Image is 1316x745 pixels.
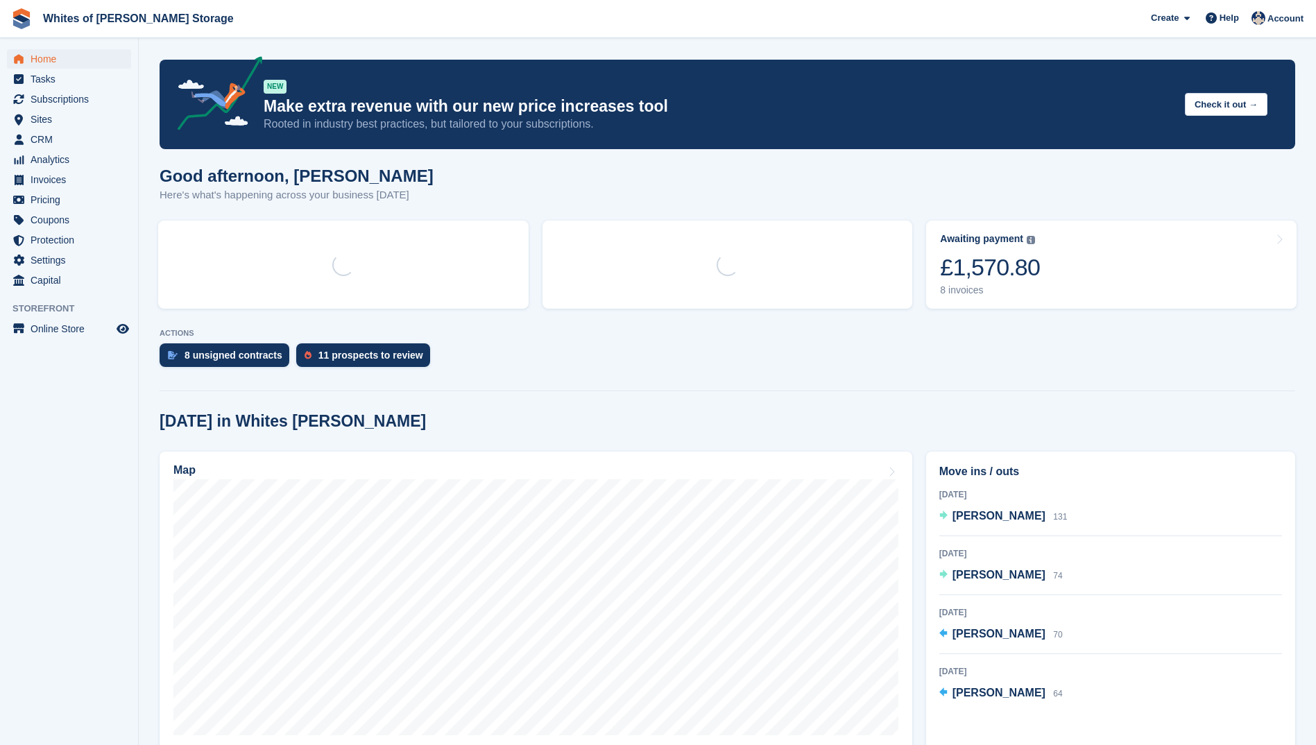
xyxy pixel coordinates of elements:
span: Subscriptions [31,89,114,109]
p: ACTIONS [160,329,1295,338]
a: menu [7,271,131,290]
span: Analytics [31,150,114,169]
span: Account [1267,12,1304,26]
img: stora-icon-8386f47178a22dfd0bd8f6a31ec36ba5ce8667c1dd55bd0f319d3a0aa187defe.svg [11,8,32,29]
img: prospect-51fa495bee0391a8d652442698ab0144808aea92771e9ea1ae160a38d050c398.svg [305,351,311,359]
h2: [DATE] in Whites [PERSON_NAME] [160,412,426,431]
a: menu [7,49,131,69]
a: Preview store [114,320,131,337]
span: Help [1220,11,1239,25]
a: menu [7,170,131,189]
span: Coupons [31,210,114,230]
span: 70 [1053,630,1062,640]
span: Capital [31,271,114,290]
span: Home [31,49,114,69]
span: 131 [1053,512,1067,522]
a: [PERSON_NAME] 70 [939,626,1063,644]
div: [DATE] [939,606,1282,619]
a: [PERSON_NAME] 131 [939,508,1068,526]
div: 8 invoices [940,284,1040,296]
h2: Move ins / outs [939,463,1282,480]
span: [PERSON_NAME] [952,510,1045,522]
p: Make extra revenue with our new price increases tool [264,96,1174,117]
div: £1,570.80 [940,253,1040,282]
img: contract_signature_icon-13c848040528278c33f63329250d36e43548de30e8caae1d1a13099fd9432cc5.svg [168,351,178,359]
div: [DATE] [939,665,1282,678]
span: Invoices [31,170,114,189]
button: Check it out → [1185,93,1267,116]
span: CRM [31,130,114,149]
span: 74 [1053,571,1062,581]
a: menu [7,69,131,89]
a: [PERSON_NAME] 64 [939,685,1063,703]
img: price-adjustments-announcement-icon-8257ccfd72463d97f412b2fc003d46551f7dbcb40ab6d574587a9cd5c0d94... [166,56,263,135]
span: Settings [31,250,114,270]
a: 8 unsigned contracts [160,343,296,374]
div: NEW [264,80,287,94]
a: menu [7,130,131,149]
div: 8 unsigned contracts [185,350,282,361]
a: menu [7,210,131,230]
h2: Map [173,464,196,477]
div: Awaiting payment [940,233,1023,245]
span: [PERSON_NAME] [952,569,1045,581]
span: 64 [1053,689,1062,699]
a: Whites of [PERSON_NAME] Storage [37,7,239,30]
span: [PERSON_NAME] [952,628,1045,640]
div: [DATE] [939,488,1282,501]
a: menu [7,190,131,209]
p: Rooted in industry best practices, but tailored to your subscriptions. [264,117,1174,132]
div: 11 prospects to review [318,350,423,361]
span: Sites [31,110,114,129]
a: menu [7,250,131,270]
span: Online Store [31,319,114,339]
h1: Good afternoon, [PERSON_NAME] [160,166,434,185]
a: menu [7,150,131,169]
span: Protection [31,230,114,250]
a: 11 prospects to review [296,343,437,374]
span: [PERSON_NAME] [952,687,1045,699]
a: Awaiting payment £1,570.80 8 invoices [926,221,1297,309]
a: menu [7,230,131,250]
span: Create [1151,11,1179,25]
span: Pricing [31,190,114,209]
a: menu [7,319,131,339]
span: Storefront [12,302,138,316]
img: Wendy [1251,11,1265,25]
p: Here's what's happening across your business [DATE] [160,187,434,203]
span: Tasks [31,69,114,89]
img: icon-info-grey-7440780725fd019a000dd9b08b2336e03edf1995a4989e88bcd33f0948082b44.svg [1027,236,1035,244]
a: menu [7,110,131,129]
a: menu [7,89,131,109]
div: [DATE] [939,547,1282,560]
a: [PERSON_NAME] 74 [939,567,1063,585]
